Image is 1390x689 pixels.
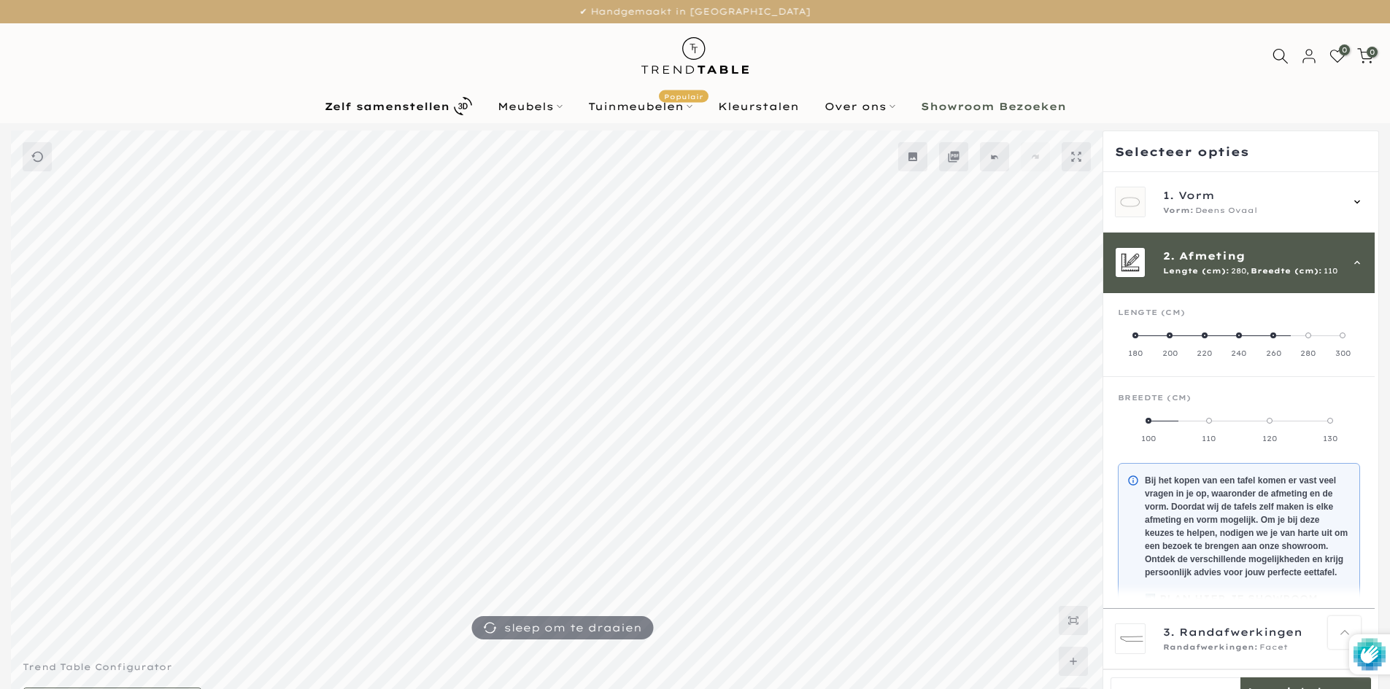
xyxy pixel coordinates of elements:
span: 0 [1367,47,1378,58]
a: Over ons [811,98,908,115]
img: trend-table [631,23,759,88]
a: TuinmeubelenPopulair [575,98,705,115]
a: Kleurstalen [705,98,811,115]
a: Meubels [484,98,575,115]
img: Beschermd door hCaptcha [1354,634,1386,674]
b: Showroom Bezoeken [921,101,1066,112]
iframe: bot-iframe [1,380,286,629]
a: 0 [1357,48,1373,64]
a: Showroom Bezoeken [908,98,1078,115]
b: Zelf samenstellen [325,101,449,112]
a: Terug naar boven [1328,616,1361,649]
span: 0 [1339,44,1350,55]
span: Populair [659,90,708,102]
a: Zelf samenstellen [312,93,484,119]
a: 0 [1329,48,1345,64]
iframe: toggle-frame [1,615,74,688]
p: ✔ Handgemaakt in [GEOGRAPHIC_DATA] [18,4,1372,20]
